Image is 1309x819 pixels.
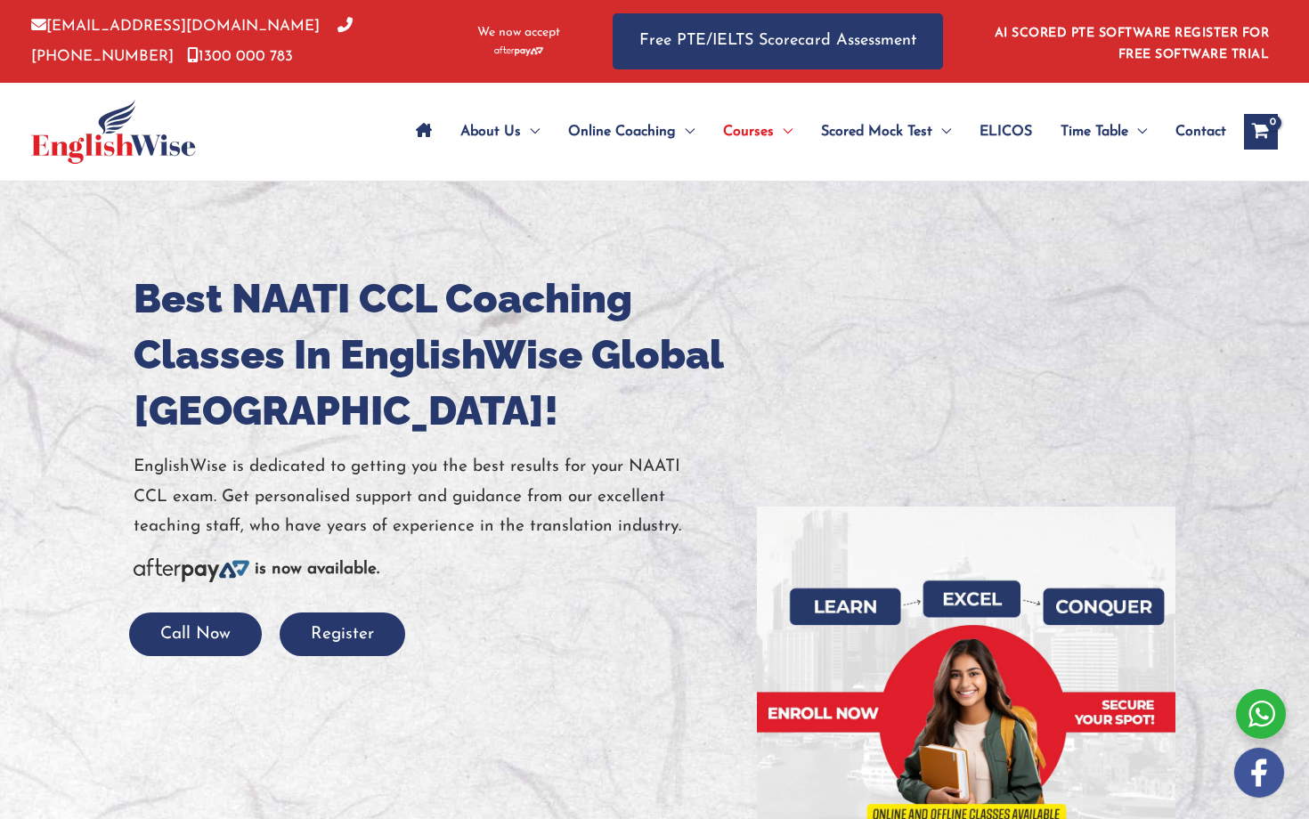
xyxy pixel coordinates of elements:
img: white-facebook.png [1234,748,1284,798]
span: Online Coaching [568,101,676,163]
p: EnglishWise is dedicated to getting you the best results for your NAATI CCL exam. Get personalise... [134,452,730,541]
a: 1300 000 783 [187,49,293,64]
a: Scored Mock TestMenu Toggle [807,101,965,163]
a: [PHONE_NUMBER] [31,19,353,63]
button: Register [280,612,405,656]
button: Call Now [129,612,262,656]
span: Menu Toggle [521,101,540,163]
span: Time Table [1061,101,1128,163]
span: Menu Toggle [932,101,951,163]
span: Contact [1175,101,1226,163]
img: Afterpay-Logo [134,558,249,582]
a: Call Now [129,626,262,643]
a: AI SCORED PTE SOFTWARE REGISTER FOR FREE SOFTWARE TRIAL [995,27,1270,61]
a: CoursesMenu Toggle [709,101,807,163]
span: Scored Mock Test [821,101,932,163]
b: is now available. [255,561,379,578]
h1: Best NAATI CCL Coaching Classes In EnglishWise Global [GEOGRAPHIC_DATA]! [134,271,730,439]
span: Menu Toggle [676,101,695,163]
aside: Header Widget 1 [984,12,1278,70]
span: We now accept [477,24,560,42]
a: Contact [1161,101,1226,163]
a: About UsMenu Toggle [446,101,554,163]
img: cropped-ew-logo [31,100,196,164]
img: Afterpay-Logo [494,46,543,56]
a: Free PTE/IELTS Scorecard Assessment [613,13,943,69]
a: View Shopping Cart, empty [1244,114,1278,150]
span: About Us [460,101,521,163]
span: Menu Toggle [1128,101,1147,163]
a: [EMAIL_ADDRESS][DOMAIN_NAME] [31,19,320,34]
a: Register [280,626,405,643]
span: ELICOS [980,101,1032,163]
span: Menu Toggle [774,101,793,163]
nav: Site Navigation: Main Menu [402,101,1226,163]
span: Courses [723,101,774,163]
a: ELICOS [965,101,1046,163]
a: Online CoachingMenu Toggle [554,101,709,163]
a: Time TableMenu Toggle [1046,101,1161,163]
